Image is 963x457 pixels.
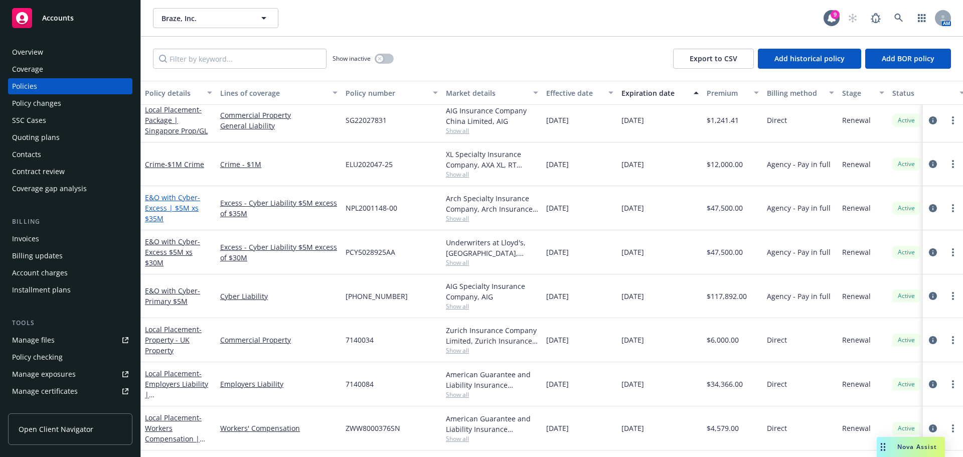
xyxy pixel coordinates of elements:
[446,325,538,346] div: Zurich Insurance Company Limited, Zurich Insurance Group, Zurich Insurance Group (International)
[896,380,916,389] span: Active
[546,291,569,301] span: [DATE]
[767,291,831,301] span: Agency - Pay in full
[707,247,743,257] span: $47,500.00
[927,114,939,126] a: circleInformation
[621,88,688,98] div: Expiration date
[145,160,204,169] a: Crime
[446,170,538,179] span: Show all
[621,159,644,170] span: [DATE]
[546,88,602,98] div: Effective date
[842,423,871,433] span: Renewal
[8,231,132,247] a: Invoices
[690,54,737,63] span: Export to CSV
[896,291,916,300] span: Active
[12,332,55,348] div: Manage files
[947,422,959,434] a: more
[446,281,538,302] div: AIG Specialty Insurance Company, AIG
[842,379,871,389] span: Renewal
[896,160,916,169] span: Active
[145,105,208,135] a: Local Placement
[145,369,208,420] a: Local Placement
[12,61,43,77] div: Coverage
[621,335,644,345] span: [DATE]
[8,282,132,298] a: Installment plans
[707,88,748,98] div: Premium
[707,379,743,389] span: $34,366.00
[145,325,202,355] a: Local Placement
[947,114,959,126] a: more
[12,78,37,94] div: Policies
[707,159,743,170] span: $12,000.00
[346,88,427,98] div: Policy number
[153,8,278,28] button: Braze, Inc.
[12,164,65,180] div: Contract review
[8,61,132,77] a: Coverage
[546,335,569,345] span: [DATE]
[346,335,374,345] span: 7140034
[145,237,200,267] a: E&O with Cyber
[767,423,787,433] span: Direct
[346,115,387,125] span: SG22027831
[12,44,43,60] div: Overview
[165,160,204,169] span: - $1M Crime
[19,424,93,434] span: Open Client Navigator
[446,302,538,311] span: Show all
[8,400,132,416] a: Manage claims
[703,81,763,105] button: Premium
[12,349,63,365] div: Policy checking
[446,214,538,223] span: Show all
[145,286,200,306] a: E&O with Cyber
[446,149,538,170] div: XL Specialty Insurance Company, AXA XL, RT Specialty Insurance Services, LLC (RSG Specialty, LLC)
[843,8,863,28] a: Start snowing
[145,88,201,98] div: Policy details
[346,423,400,433] span: ZWW8000376SN
[763,81,838,105] button: Billing method
[220,159,338,170] a: Crime - $1M
[8,164,132,180] a: Contract review
[346,203,397,213] span: NPL2001148-00
[446,126,538,135] span: Show all
[446,369,538,390] div: American Guarantee and Liability Insurance Company, Zurich Insurance Group
[446,88,527,98] div: Market details
[333,54,371,63] span: Show inactive
[8,112,132,128] a: SSC Cases
[446,105,538,126] div: AIG Insurance Company China Limited, AIG
[546,159,569,170] span: [DATE]
[8,4,132,32] a: Accounts
[707,291,747,301] span: $117,892.00
[8,129,132,145] a: Quoting plans
[145,105,208,135] span: - Package | Singapore Prop/GL
[446,258,538,267] span: Show all
[767,88,823,98] div: Billing method
[145,193,200,223] a: E&O with Cyber
[8,248,132,264] a: Billing updates
[446,193,538,214] div: Arch Specialty Insurance Company, Arch Insurance Company
[882,54,934,63] span: Add BOR policy
[546,203,569,213] span: [DATE]
[446,390,538,399] span: Show all
[220,335,338,345] a: Commercial Property
[12,383,78,399] div: Manage certificates
[767,335,787,345] span: Direct
[8,349,132,365] a: Policy checking
[927,422,939,434] a: circleInformation
[842,88,873,98] div: Stage
[842,335,871,345] span: Renewal
[8,44,132,60] a: Overview
[621,379,644,389] span: [DATE]
[927,378,939,390] a: circleInformation
[8,217,132,227] div: Billing
[8,181,132,197] a: Coverage gap analysis
[153,49,327,69] input: Filter by keyword...
[758,49,861,69] button: Add historical policy
[842,247,871,257] span: Renewal
[442,81,542,105] button: Market details
[767,247,831,257] span: Agency - Pay in full
[927,290,939,302] a: circleInformation
[162,13,248,24] span: Braze, Inc.
[145,193,200,223] span: - Excess | $5M xs $35M
[220,423,338,433] a: Workers' Compensation
[897,442,937,451] span: Nova Assist
[889,8,909,28] a: Search
[767,379,787,389] span: Direct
